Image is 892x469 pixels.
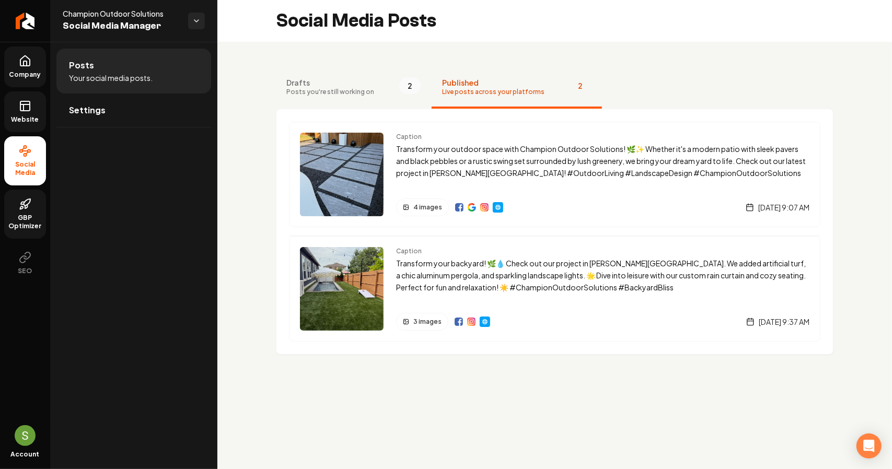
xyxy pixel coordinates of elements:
[467,318,476,326] a: View on Instagram
[300,133,384,216] img: Post preview
[442,77,545,88] span: Published
[468,203,476,212] a: View on Google Business Profile
[286,77,374,88] span: Drafts
[15,425,36,446] button: Open user button
[758,202,809,213] span: [DATE] 9:07 AM
[468,203,476,212] img: Google
[455,318,463,326] img: Facebook
[856,433,882,459] div: Open Intercom Messenger
[56,93,211,127] a: Settings
[69,59,94,72] span: Posts
[4,160,46,177] span: Social Media
[286,88,374,96] span: Posts you're still working on
[570,77,592,94] span: 2
[413,318,442,326] span: 3 images
[467,318,476,326] img: Instagram
[15,425,36,446] img: Sales Champion
[5,71,45,79] span: Company
[63,8,180,19] span: Champion Outdoor Solutions
[69,73,153,83] span: Your social media posts.
[480,203,489,212] img: Instagram
[396,143,809,179] p: Transform your outdoor space with Champion Outdoor Solutions! 🌿✨ Whether it's a modern patio with...
[289,236,820,342] a: Post previewCaptionTransform your backyard! 🌿💧 Check out our project in [PERSON_NAME][GEOGRAPHIC_...
[63,19,180,33] span: Social Media Manager
[759,316,809,327] span: [DATE] 9:37 AM
[396,257,809,293] p: Transform your backyard! 🌿💧 Check out our project in [PERSON_NAME][GEOGRAPHIC_DATA]. We added art...
[396,247,809,255] span: Caption
[455,203,464,212] img: Facebook
[480,203,489,212] a: View on Instagram
[432,67,602,109] button: PublishedLive posts across your platforms2
[69,104,106,116] span: Settings
[4,243,46,284] button: SEO
[276,67,432,109] button: DraftsPosts you're still working on2
[11,450,40,459] span: Account
[396,133,809,141] span: Caption
[480,316,490,327] a: Website
[493,202,503,213] a: Website
[455,203,464,212] a: View on Facebook
[300,247,384,331] img: Post preview
[4,46,46,87] a: Company
[494,203,502,212] img: Website
[16,13,35,29] img: Rebolt Logo
[442,88,545,96] span: Live posts across your platforms
[455,318,463,326] a: View on Facebook
[289,122,820,227] a: Post previewCaptionTransform your outdoor space with Champion Outdoor Solutions! 🌿✨ Whether it's ...
[7,115,43,124] span: Website
[413,203,442,212] span: 4 images
[4,190,46,239] a: GBP Optimizer
[481,318,489,326] img: Website
[276,67,833,109] nav: Tabs
[14,267,37,275] span: SEO
[276,10,436,31] h2: Social Media Posts
[4,91,46,132] a: Website
[4,214,46,230] span: GBP Optimizer
[399,77,421,94] span: 2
